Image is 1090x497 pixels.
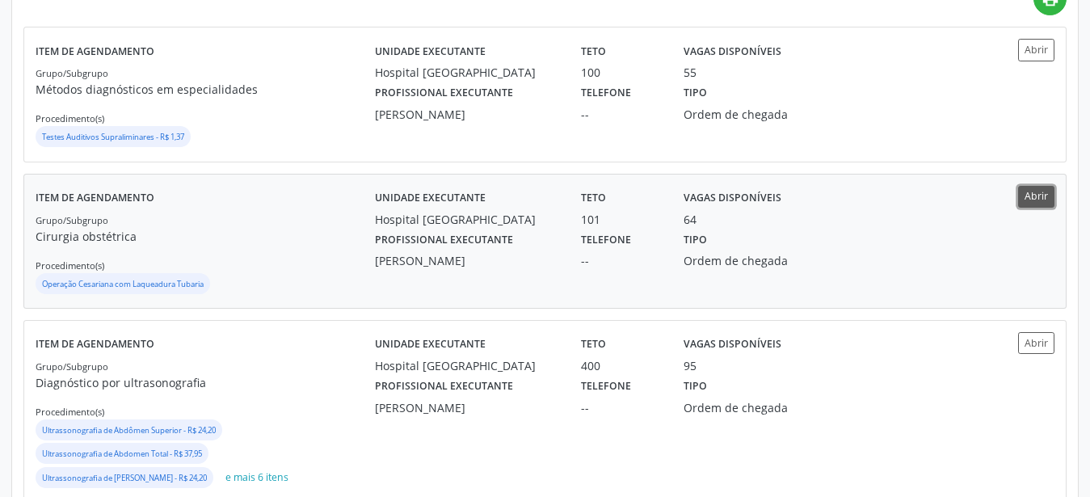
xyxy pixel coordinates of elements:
div: [PERSON_NAME] [375,106,558,123]
small: Grupo/Subgrupo [36,214,108,226]
p: Métodos diagnósticos em especialidades [36,81,375,98]
div: [PERSON_NAME] [375,252,558,269]
button: Abrir [1018,332,1054,354]
label: Unidade executante [375,186,486,211]
label: Unidade executante [375,332,486,357]
div: 55 [684,64,697,81]
div: -- [581,106,661,123]
label: Telefone [581,374,631,399]
button: e mais 6 itens [219,467,295,489]
small: Grupo/Subgrupo [36,360,108,373]
div: -- [581,399,661,416]
small: Ultrassonografia de Abdomen Total - R$ 37,95 [42,449,202,459]
label: Vagas disponíveis [684,39,781,64]
div: 100 [581,64,661,81]
label: Telefone [581,81,631,106]
div: Hospital [GEOGRAPHIC_DATA] [375,357,558,374]
div: Hospital [GEOGRAPHIC_DATA] [375,64,558,81]
small: Testes Auditivos Supraliminares - R$ 1,37 [42,132,184,142]
div: 400 [581,357,661,374]
small: Grupo/Subgrupo [36,67,108,79]
small: Procedimento(s) [36,112,104,124]
label: Item de agendamento [36,186,154,211]
div: Ordem de chegada [684,252,815,269]
div: -- [581,252,661,269]
label: Tipo [684,374,707,399]
label: Teto [581,39,606,64]
label: Item de agendamento [36,332,154,357]
p: Cirurgia obstétrica [36,228,375,245]
label: Unidade executante [375,39,486,64]
small: Ultrassonografia de [PERSON_NAME] - R$ 24,20 [42,473,207,483]
label: Teto [581,332,606,357]
label: Profissional executante [375,374,513,399]
label: Vagas disponíveis [684,186,781,211]
div: Ordem de chegada [684,399,815,416]
label: Profissional executante [375,228,513,253]
small: Procedimento(s) [36,406,104,418]
div: 95 [684,357,697,374]
label: Tipo [684,228,707,253]
div: Ordem de chegada [684,106,815,123]
small: Procedimento(s) [36,259,104,272]
small: Operação Cesariana com Laqueadura Tubaria [42,279,204,289]
label: Tipo [684,81,707,106]
label: Vagas disponíveis [684,332,781,357]
label: Teto [581,186,606,211]
div: [PERSON_NAME] [375,399,558,416]
button: Abrir [1018,39,1054,61]
div: 101 [581,211,661,228]
label: Telefone [581,228,631,253]
p: Diagnóstico por ultrasonografia [36,374,375,391]
small: Ultrassonografia de Abdômen Superior - R$ 24,20 [42,425,216,436]
label: Profissional executante [375,81,513,106]
div: Hospital [GEOGRAPHIC_DATA] [375,211,558,228]
button: Abrir [1018,186,1054,208]
label: Item de agendamento [36,39,154,64]
div: 64 [684,211,697,228]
